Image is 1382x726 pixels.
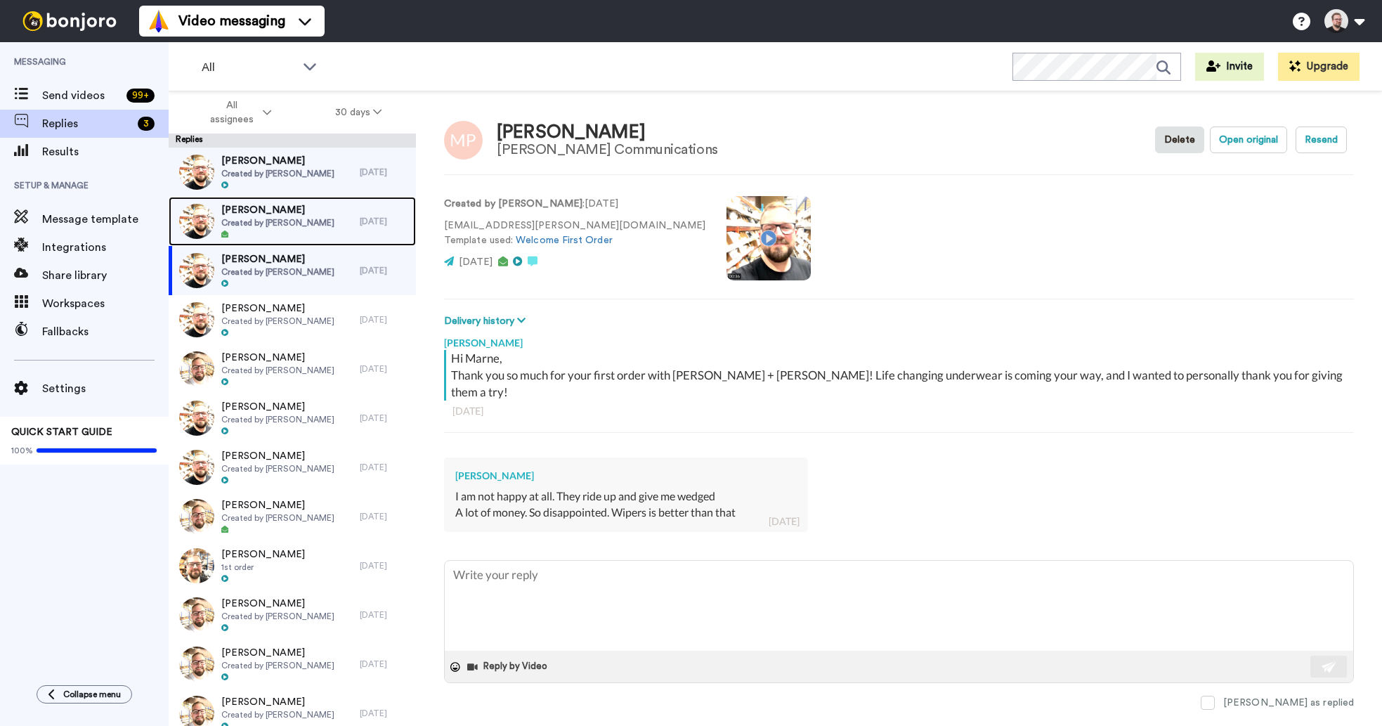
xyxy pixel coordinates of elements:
[179,499,214,534] img: 11682276-afbd-4b54-bc4a-fbbc98e51baf-thumb.jpg
[221,449,334,463] span: [PERSON_NAME]
[169,640,416,689] a: [PERSON_NAME]Created by [PERSON_NAME][DATE]
[148,10,170,32] img: vm-color.svg
[179,597,214,633] img: 11682276-afbd-4b54-bc4a-fbbc98e51baf-thumb.jpg
[42,295,169,312] span: Workspaces
[221,547,305,562] span: [PERSON_NAME]
[42,115,132,132] span: Replies
[360,511,409,522] div: [DATE]
[42,143,169,160] span: Results
[444,197,705,212] p: : [DATE]
[451,350,1350,401] div: Hi Marne, Thank you so much for your first order with [PERSON_NAME] + [PERSON_NAME]! Life changin...
[42,211,169,228] span: Message template
[203,98,260,127] span: All assignees
[459,257,493,267] span: [DATE]
[169,148,416,197] a: [PERSON_NAME]Created by [PERSON_NAME][DATE]
[169,134,416,148] div: Replies
[179,548,214,583] img: efa524da-70a9-41f2-aa42-4cb2d5cfdec7-thumb.jpg
[221,351,334,365] span: [PERSON_NAME]
[360,560,409,571] div: [DATE]
[360,167,409,178] div: [DATE]
[360,609,409,621] div: [DATE]
[169,344,416,394] a: [PERSON_NAME]Created by [PERSON_NAME][DATE]
[1195,53,1264,81] button: Invite
[769,514,800,529] div: [DATE]
[221,611,334,622] span: Created by [PERSON_NAME]
[304,100,414,125] button: 30 days
[37,685,132,704] button: Collapse menu
[42,239,169,256] span: Integrations
[179,351,214,387] img: 11682276-afbd-4b54-bc4a-fbbc98e51baf-thumb.jpg
[179,450,214,485] img: 0ebeb185-aceb-4ea7-b17b-5d5448b0a189-thumb.jpg
[221,400,334,414] span: [PERSON_NAME]
[360,659,409,670] div: [DATE]
[169,541,416,590] a: [PERSON_NAME]1st order[DATE]
[179,302,214,337] img: 0ebeb185-aceb-4ea7-b17b-5d5448b0a189-thumb.jpg
[1223,696,1354,710] div: [PERSON_NAME] as replied
[221,203,334,217] span: [PERSON_NAME]
[497,122,718,143] div: [PERSON_NAME]
[42,87,121,104] span: Send videos
[179,647,214,682] img: 11682276-afbd-4b54-bc4a-fbbc98e51baf-thumb.jpg
[42,380,169,397] span: Settings
[42,267,169,284] span: Share library
[221,302,334,316] span: [PERSON_NAME]
[1210,127,1287,153] button: Open original
[360,265,409,276] div: [DATE]
[452,404,1345,418] div: [DATE]
[11,427,112,437] span: QUICK START GUIDE
[444,329,1354,350] div: [PERSON_NAME]
[138,117,155,131] div: 3
[221,154,334,168] span: [PERSON_NAME]
[221,217,334,228] span: Created by [PERSON_NAME]
[169,394,416,443] a: [PERSON_NAME]Created by [PERSON_NAME][DATE]
[444,313,530,329] button: Delivery history
[455,469,797,483] div: [PERSON_NAME]
[178,11,285,31] span: Video messaging
[221,562,305,573] span: 1st order
[221,463,334,474] span: Created by [PERSON_NAME]
[171,93,304,132] button: All assignees
[169,246,416,295] a: [PERSON_NAME]Created by [PERSON_NAME][DATE]
[221,316,334,327] span: Created by [PERSON_NAME]
[169,197,416,246] a: [PERSON_NAME]Created by [PERSON_NAME][DATE]
[169,295,416,344] a: [PERSON_NAME]Created by [PERSON_NAME][DATE]
[221,252,334,266] span: [PERSON_NAME]
[179,155,214,190] img: 0ebeb185-aceb-4ea7-b17b-5d5448b0a189-thumb.jpg
[516,235,613,245] a: Welcome First Order
[221,709,334,720] span: Created by [PERSON_NAME]
[221,695,334,709] span: [PERSON_NAME]
[360,413,409,424] div: [DATE]
[169,590,416,640] a: [PERSON_NAME]Created by [PERSON_NAME][DATE]
[466,656,552,678] button: Reply by Video
[444,219,705,248] p: [EMAIL_ADDRESS][PERSON_NAME][DOMAIN_NAME] Template used:
[169,492,416,541] a: [PERSON_NAME]Created by [PERSON_NAME][DATE]
[179,253,214,288] img: 0ebeb185-aceb-4ea7-b17b-5d5448b0a189-thumb.jpg
[42,323,169,340] span: Fallbacks
[221,414,334,425] span: Created by [PERSON_NAME]
[1278,53,1360,81] button: Upgrade
[221,365,334,376] span: Created by [PERSON_NAME]
[444,199,582,209] strong: Created by [PERSON_NAME]
[1322,661,1337,673] img: send-white.svg
[17,11,122,31] img: bj-logo-header-white.svg
[360,363,409,375] div: [DATE]
[11,445,33,456] span: 100%
[497,142,718,157] div: [PERSON_NAME] Communications
[455,505,797,521] div: A lot of money. So disappointed. Wipers is better than that
[455,488,797,505] div: I am not happy at all. They ride up and give me wedged
[202,59,296,76] span: All
[1296,127,1347,153] button: Resend
[179,401,214,436] img: 0ebeb185-aceb-4ea7-b17b-5d5448b0a189-thumb.jpg
[360,708,409,719] div: [DATE]
[221,597,334,611] span: [PERSON_NAME]
[221,512,334,524] span: Created by [PERSON_NAME]
[63,689,121,700] span: Collapse menu
[221,168,334,179] span: Created by [PERSON_NAME]
[444,121,483,160] img: Image of Marne Pape
[221,660,334,671] span: Created by [PERSON_NAME]
[179,204,214,239] img: 0ebeb185-aceb-4ea7-b17b-5d5448b0a189-thumb.jpg
[1155,127,1204,153] button: Delete
[360,216,409,227] div: [DATE]
[221,498,334,512] span: [PERSON_NAME]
